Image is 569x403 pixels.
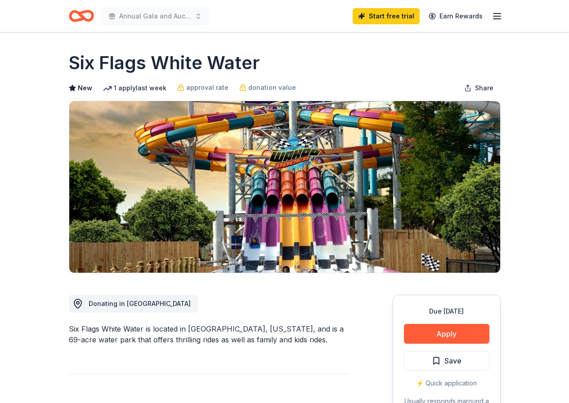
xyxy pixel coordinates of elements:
a: Start free trial [353,8,420,24]
h1: Six Flags White Water [69,50,260,75]
button: Save [404,351,489,371]
span: approval rate [186,82,228,93]
img: Image for Six Flags White Water [69,101,500,273]
span: Share [475,83,493,93]
a: Home [69,5,94,27]
button: Apply [404,324,489,344]
span: donation value [248,82,296,93]
div: Due [DATE] [404,306,489,317]
a: donation value [239,82,296,93]
div: ⚡️ Quick application [404,378,489,389]
span: Donating in [GEOGRAPHIC_DATA] [89,300,191,307]
span: Save [444,355,461,367]
span: Annual Gala and Auction [119,11,191,22]
button: Share [457,79,501,97]
div: 1 apply last week [103,83,166,93]
div: Six Flags White Water is located in [GEOGRAPHIC_DATA], [US_STATE], and is a 69-acre water park th... [69,323,349,345]
a: Earn Rewards [423,8,488,24]
a: approval rate [177,82,228,93]
span: New [78,83,92,93]
button: Annual Gala and Auction [101,7,209,25]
